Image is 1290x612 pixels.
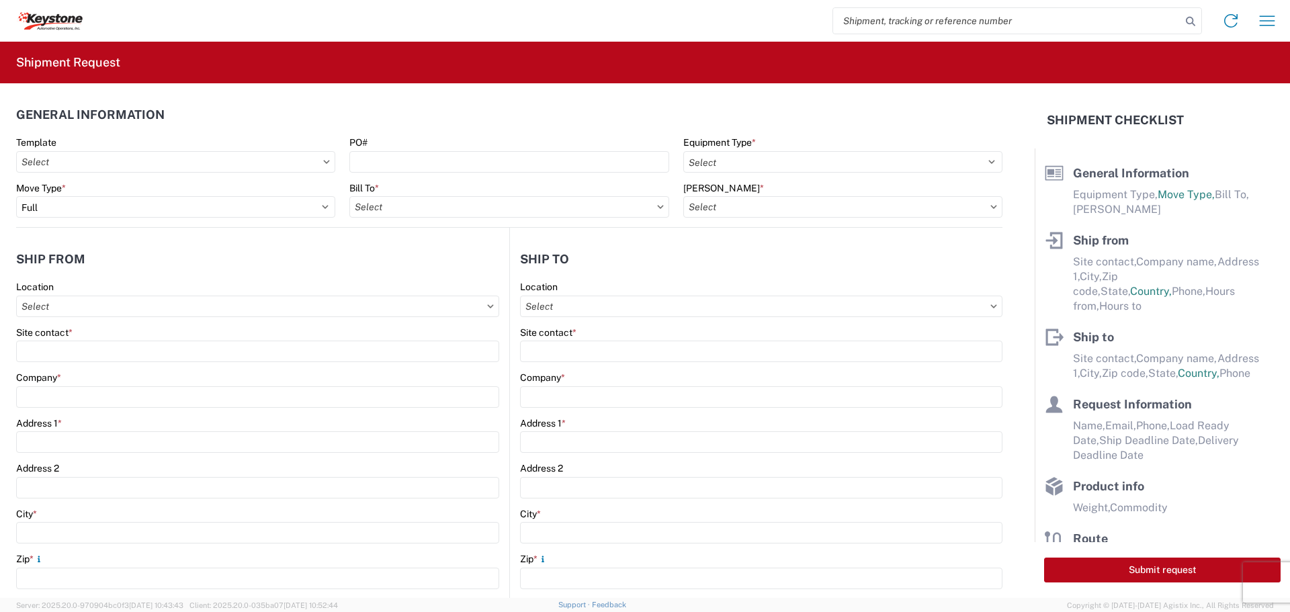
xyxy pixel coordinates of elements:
[16,136,56,148] label: Template
[1101,285,1130,298] span: State,
[189,601,338,609] span: Client: 2025.20.0-035ba07
[1110,501,1168,514] span: Commodity
[520,508,541,520] label: City
[1073,397,1192,411] span: Request Information
[1073,188,1158,201] span: Equipment Type,
[1102,367,1148,380] span: Zip code,
[349,182,379,194] label: Bill To
[683,182,764,194] label: [PERSON_NAME]
[1047,112,1184,128] h2: Shipment Checklist
[592,601,626,609] a: Feedback
[16,253,85,266] h2: Ship from
[520,417,566,429] label: Address 1
[1219,367,1250,380] span: Phone
[520,371,565,384] label: Company
[1172,285,1205,298] span: Phone,
[1073,330,1114,344] span: Ship to
[1215,188,1249,201] span: Bill To,
[683,196,1002,218] input: Select
[1099,434,1198,447] span: Ship Deadline Date,
[520,253,569,266] h2: Ship to
[1073,166,1189,180] span: General Information
[1158,188,1215,201] span: Move Type,
[520,553,548,565] label: Zip
[1148,367,1178,380] span: State,
[1073,233,1129,247] span: Ship from
[833,8,1181,34] input: Shipment, tracking or reference number
[558,601,592,609] a: Support
[1073,255,1136,268] span: Site contact,
[1105,419,1136,432] span: Email,
[1073,419,1105,432] span: Name,
[16,54,120,71] h2: Shipment Request
[16,296,499,317] input: Select
[16,508,37,520] label: City
[1099,300,1142,312] span: Hours to
[1073,203,1161,216] span: [PERSON_NAME]
[16,417,62,429] label: Address 1
[16,108,165,122] h2: General Information
[1044,558,1281,582] button: Submit request
[1080,367,1102,380] span: City,
[16,281,54,293] label: Location
[520,281,558,293] label: Location
[1130,285,1172,298] span: Country,
[1073,501,1110,514] span: Weight,
[16,553,44,565] label: Zip
[1136,352,1217,365] span: Company name,
[520,462,563,474] label: Address 2
[1067,599,1274,611] span: Copyright © [DATE]-[DATE] Agistix Inc., All Rights Reserved
[349,196,669,218] input: Select
[16,326,73,339] label: Site contact
[520,296,1002,317] input: Select
[1073,479,1144,493] span: Product info
[1178,367,1219,380] span: Country,
[16,371,61,384] label: Company
[1136,419,1170,432] span: Phone,
[16,182,66,194] label: Move Type
[1136,255,1217,268] span: Company name,
[1073,352,1136,365] span: Site contact,
[129,601,183,609] span: [DATE] 10:43:43
[284,601,338,609] span: [DATE] 10:52:44
[16,151,335,173] input: Select
[1080,270,1102,283] span: City,
[1073,531,1108,545] span: Route
[520,326,576,339] label: Site contact
[349,136,368,148] label: PO#
[16,462,59,474] label: Address 2
[16,601,183,609] span: Server: 2025.20.0-970904bc0f3
[683,136,756,148] label: Equipment Type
